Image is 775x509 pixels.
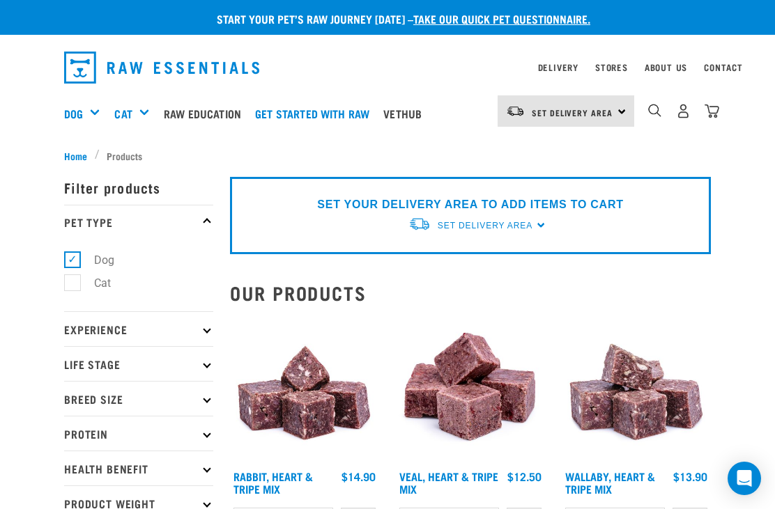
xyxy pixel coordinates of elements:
[648,104,661,117] img: home-icon-1@2x.png
[532,110,613,115] span: Set Delivery Area
[317,196,623,213] p: SET YOUR DELIVERY AREA TO ADD ITEMS TO CART
[380,86,432,141] a: Vethub
[676,104,691,118] img: user.png
[230,314,379,463] img: 1175 Rabbit Heart Tripe Mix 01
[704,65,743,70] a: Contact
[64,52,259,84] img: Raw Essentials Logo
[562,314,711,463] img: 1174 Wallaby Heart Tripe Mix 01
[538,65,578,70] a: Delivery
[64,205,213,240] p: Pet Type
[413,15,590,22] a: take our quick pet questionnaire.
[233,473,313,492] a: Rabbit, Heart & Tripe Mix
[342,470,376,483] div: $14.90
[438,221,532,230] span: Set Delivery Area
[595,65,628,70] a: Stores
[728,462,761,495] div: Open Intercom Messenger
[64,381,213,416] p: Breed Size
[114,105,132,122] a: Cat
[64,416,213,451] p: Protein
[565,473,655,492] a: Wallaby, Heart & Tripe Mix
[64,451,213,485] p: Health Benefit
[64,148,95,163] a: Home
[53,46,722,89] nav: dropdown navigation
[64,311,213,346] p: Experience
[507,470,542,483] div: $12.50
[72,274,116,292] label: Cat
[399,473,498,492] a: Veal, Heart & Tripe Mix
[645,65,687,70] a: About Us
[64,148,87,163] span: Home
[64,346,213,381] p: Life Stage
[64,105,83,122] a: Dog
[64,170,213,205] p: Filter products
[705,104,719,118] img: home-icon@2x.png
[72,251,120,269] label: Dog
[408,217,431,231] img: van-moving.png
[396,314,545,463] img: Cubes
[673,470,707,483] div: $13.90
[160,86,252,141] a: Raw Education
[230,282,711,304] h2: Our Products
[506,105,525,118] img: van-moving.png
[64,148,711,163] nav: breadcrumbs
[252,86,380,141] a: Get started with Raw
